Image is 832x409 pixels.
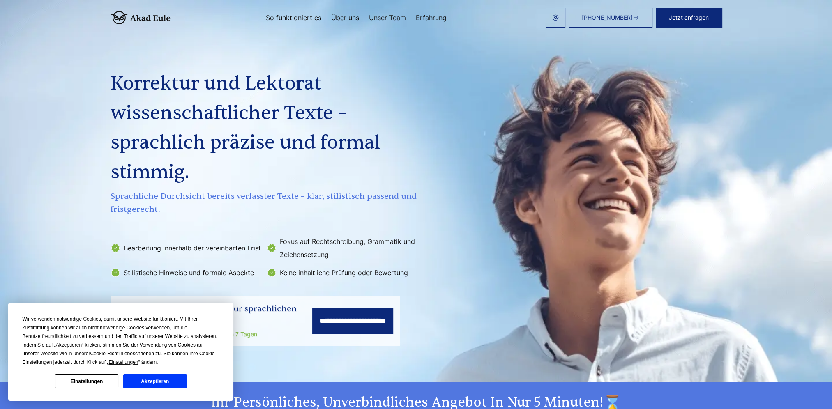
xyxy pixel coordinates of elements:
div: Wir verwenden notwendige Cookies, damit unsere Website funktioniert. Mit Ihrer Zustimmung können ... [22,315,219,367]
li: Bearbeitung innerhalb der vereinbarten Frist [111,235,262,261]
a: [PHONE_NUMBER] [569,8,652,28]
a: Unser Team [369,14,406,21]
span: [PHONE_NUMBER] [582,14,633,21]
img: email [552,14,559,21]
li: Fokus auf Rechtschreibung, Grammatik und Zeichensetzung [267,235,418,261]
a: Über uns [331,14,359,21]
button: Akzeptieren [123,374,187,388]
button: Jetzt anfragen [656,8,722,28]
li: Keine inhaltliche Prüfung oder Bewertung [267,266,418,279]
span: Sprachliche Durchsicht bereits verfasster Texte – klar, stilistisch passend und fristgerecht. [111,190,419,216]
img: logo [111,11,171,24]
div: Jetzt 2 Seiten unverbindlich zur sprachlichen Prüfung einreichen [117,302,312,329]
button: Einstellungen [55,374,118,388]
a: Erfahrung [416,14,447,21]
a: So funktioniert es [266,14,321,21]
span: Einstellungen [108,359,138,365]
div: Cookie Consent Prompt [8,303,233,401]
li: Stilistische Hinweise und formale Aspekte [111,266,262,279]
span: Cookie-Richtlinie [90,351,127,356]
h1: Korrektur und Lektorat wissenschaftlicher Texte – sprachlich präzise und formal stimmig. [111,69,419,187]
